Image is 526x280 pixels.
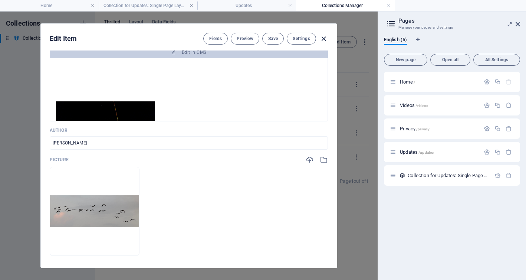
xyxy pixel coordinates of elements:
div: Remove [506,126,512,132]
div: Duplicate [494,149,501,155]
img: PXL_20250804_232012080.PORTRAIT.ORIGINAL-pfwlOZ7K5oo0CyO77pgKRQ.jpg [50,195,139,228]
font: Home [400,79,413,85]
div: Privacy/privacy [398,126,480,131]
div: Remove [506,149,512,155]
font: Fields [209,36,222,41]
li: PXL_20250804_232012080.PORTRAIT.ORIGINAL-pfwlOZ7K5oo0CyO77pgKRQ.jpg [50,167,139,256]
font: Collection for Updates: Single Page Layout [103,3,188,8]
font: Collections Manager [322,3,363,8]
button: Preview [231,33,259,45]
div: Settings [484,149,490,155]
font: Privacy [400,126,415,131]
font: All Settings [485,57,508,62]
font: Save [268,36,278,41]
font: /updates [418,150,434,154]
div: Settings [484,102,490,108]
div: Remove [506,172,512,179]
font: Settings [293,36,310,41]
font: Pages [398,17,415,24]
span: Click to open page [400,102,428,108]
span: Click to open page [400,79,415,85]
button: Save [262,33,284,45]
div: Duplicate [494,126,501,132]
button: New page [384,54,427,66]
button: Settings [287,33,316,45]
div: Videos/videos [398,103,480,108]
font: Updates [400,149,418,155]
font: Open all [442,57,458,62]
button: Fields [203,33,228,45]
div: Settings [484,79,490,85]
i: Select from file manager or stock photos [320,156,328,164]
button: Edit in CMS [50,46,328,58]
div: Settings [484,126,490,132]
font: English (5) [384,37,407,42]
div: Duplicate [494,79,501,85]
font: /privacy [416,127,430,131]
font: / [414,80,415,84]
font: Home [40,3,52,8]
font: Manage your pages and settings [398,25,453,29]
div: The startpage cannot be deleted [506,79,512,85]
div: Collection for Updates: Single Page Layout [405,173,491,178]
font: Videos [400,102,415,108]
div: Language Tabs [384,37,520,51]
div: Home/ [398,79,480,84]
font: Preview [237,36,253,41]
div: Settings [494,172,501,179]
font: /videos [415,104,428,108]
font: Collection for Updates: Single Page Layout [408,173,499,178]
button: All Settings [473,54,520,66]
div: Remove [506,102,512,108]
font: New page [396,57,415,62]
font: Edit in CMS [182,50,206,55]
div: Updates/updates [398,150,480,154]
button: Open all [430,54,470,66]
font: Updates [236,3,252,8]
div: Duplicate [494,102,501,108]
div: This layout is used as a template for all items (eg a blog post) of this collection. The content ... [399,172,405,179]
